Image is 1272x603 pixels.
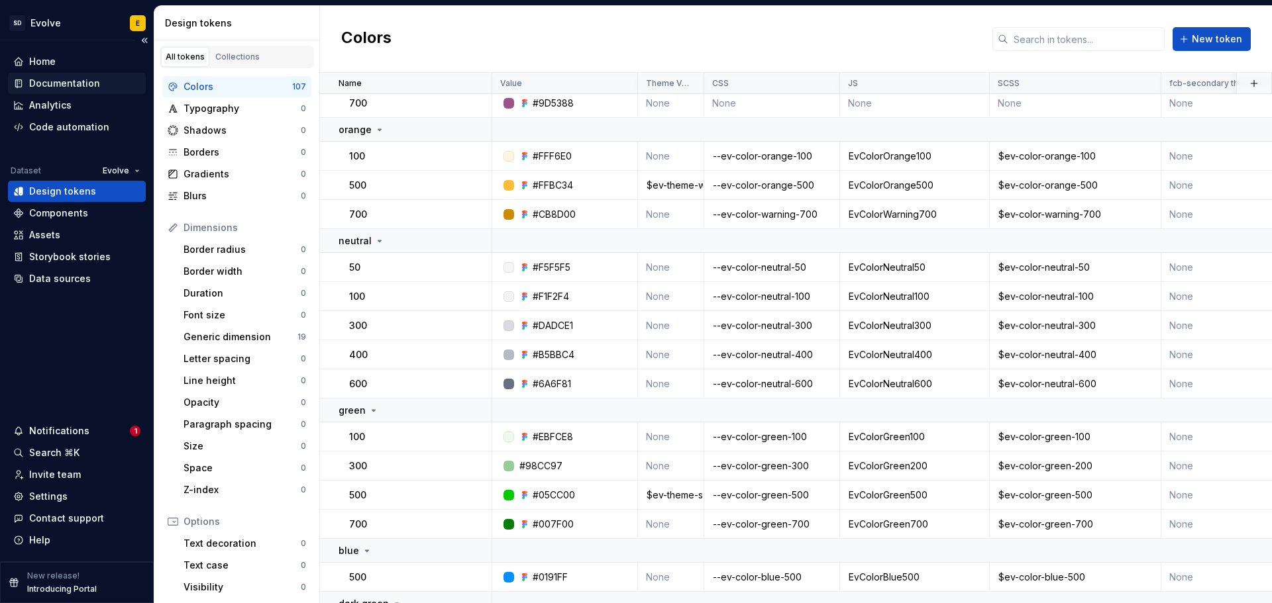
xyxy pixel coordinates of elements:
p: Introducing Portal [27,584,97,594]
a: Assets [8,224,146,246]
div: Code automation [29,120,109,134]
p: 700 [349,97,367,110]
td: None [638,510,704,539]
td: None [638,451,704,481]
p: CSS [712,78,729,89]
a: Line height0 [178,370,311,391]
span: New token [1192,32,1242,46]
span: Evolve [103,165,129,176]
div: Font size [184,308,301,322]
a: Settings [8,486,146,507]
a: Colors107 [162,76,311,97]
div: 0 [301,375,306,386]
p: 100 [349,430,365,443]
a: Visibility0 [178,577,311,598]
button: SDEvolveE [3,9,151,37]
button: Contact support [8,508,146,529]
div: 0 [301,485,306,495]
div: 0 [301,244,306,255]
p: New release! [27,571,79,581]
div: Collections [215,52,260,62]
div: $ev-color-neutral-50 [990,261,1160,274]
a: Text decoration0 [178,533,311,554]
h2: Colors [341,27,392,51]
div: Storybook stories [29,250,111,263]
div: #FFBC34 [533,179,573,192]
div: Text case [184,559,301,572]
div: $ev-color-orange-100 [990,150,1160,163]
div: Home [29,55,56,68]
td: None [638,340,704,369]
div: 0 [301,191,306,201]
button: Help [8,530,146,551]
div: EvColorNeutral400 [841,348,988,361]
a: Border width0 [178,261,311,282]
div: 0 [301,560,306,571]
div: Components [29,207,88,220]
div: --ev-color-neutral-50 [705,261,839,274]
a: Gradients0 [162,163,311,185]
div: $ev-color-green-200 [990,459,1160,473]
div: $ev-theme-success [639,488,703,502]
div: #98CC97 [519,459,562,473]
div: Paragraph spacing [184,418,301,431]
div: Line height [184,374,301,387]
td: None [638,422,704,451]
p: 700 [349,208,367,221]
div: $ev-color-neutral-400 [990,348,1160,361]
div: Blurs [184,189,301,203]
div: --ev-color-orange-100 [705,150,839,163]
div: 0 [301,288,306,299]
div: --ev-color-green-300 [705,459,839,473]
a: Blurs0 [162,185,311,207]
div: --ev-color-neutral-300 [705,319,839,332]
div: #0191FF [533,571,568,584]
div: --ev-color-green-100 [705,430,839,443]
div: Assets [29,228,60,242]
button: New token [1173,27,1251,51]
div: #05CC00 [533,488,575,502]
div: 0 [301,441,306,451]
p: 500 [349,571,366,584]
p: 50 [349,261,360,274]
div: Border width [184,265,301,278]
div: Gradients [184,167,301,181]
a: Home [8,51,146,72]
td: None [638,253,704,282]
div: $ev-color-neutral-100 [990,290,1160,303]
div: #F1F2F4 [533,290,569,303]
p: 500 [349,488,366,502]
div: --ev-color-green-500 [705,488,839,502]
div: 107 [292,81,306,92]
div: Evolve [30,17,61,30]
div: Design tokens [29,185,96,198]
a: Border radius0 [178,239,311,260]
div: --ev-color-blue-500 [705,571,839,584]
p: 500 [349,179,366,192]
td: None [638,282,704,311]
div: 0 [301,353,306,364]
div: $ev-color-neutral-300 [990,319,1160,332]
p: 300 [349,319,367,332]
td: None [840,89,990,118]
div: EvColorOrange100 [841,150,988,163]
div: 0 [301,538,306,549]
a: Typography0 [162,98,311,119]
td: None [638,142,704,171]
div: Text decoration [184,537,301,550]
div: EvColorOrange500 [841,179,988,192]
div: Z-index [184,483,301,496]
div: $ev-theme-warning [639,179,703,192]
p: SCSS [998,78,1020,89]
td: None [990,89,1161,118]
button: Evolve [97,162,146,180]
div: #F5F5F5 [533,261,570,274]
p: blue [339,544,359,557]
a: Z-index0 [178,479,311,500]
a: Paragraph spacing0 [178,414,311,435]
a: Invite team [8,464,146,485]
a: Opacity0 [178,392,311,413]
td: None [638,200,704,229]
p: Value [500,78,522,89]
a: Size0 [178,436,311,457]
